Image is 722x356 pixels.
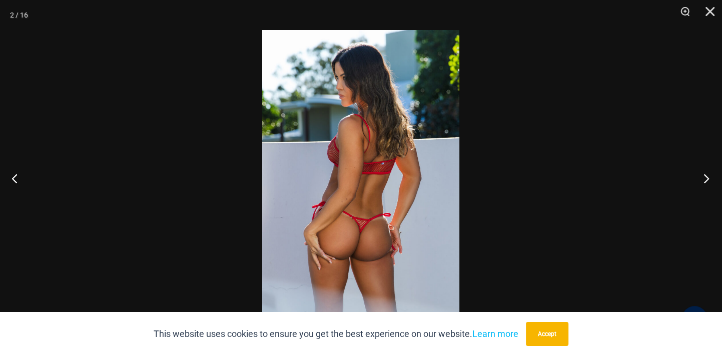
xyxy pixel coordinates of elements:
button: Next [684,153,722,203]
a: Learn more [472,328,518,339]
p: This website uses cookies to ensure you get the best experience on our website. [154,326,518,341]
img: Summer Storm Red 332 Crop Top 449 Thong 03 [262,30,459,326]
button: Accept [526,322,568,346]
div: 2 / 16 [10,8,28,23]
